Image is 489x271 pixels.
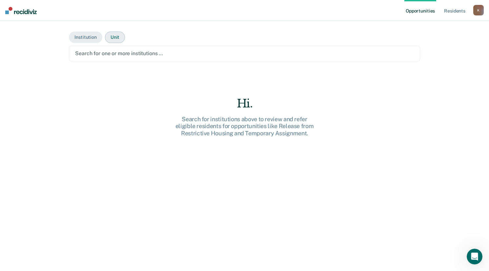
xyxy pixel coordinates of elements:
[467,249,482,264] iframe: Intercom live chat
[5,7,37,14] img: Recidiviz
[69,32,102,43] button: Institution
[140,97,350,110] div: Hi.
[105,32,125,43] button: Unit
[140,116,350,137] div: Search for institutions above to review and refer eligible residents for opportunities like Relea...
[473,5,484,15] button: K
